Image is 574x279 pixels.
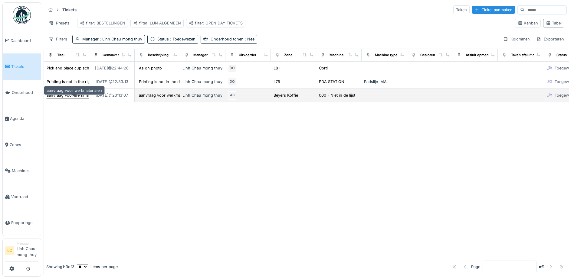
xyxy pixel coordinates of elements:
a: Voorraad [3,184,41,210]
div: Machine [330,53,344,58]
div: filter: LIJN ALGEMEEN [133,20,181,26]
div: Printing is not in the right place [47,79,104,85]
a: Tickets [3,53,41,79]
div: Status [157,36,195,42]
img: Badge_color-CXgf-gQk.svg [13,6,31,24]
div: Onderhoud tonen [211,36,254,42]
a: Zones [3,132,41,158]
span: Agenda [10,116,38,121]
div: [DATE] @ 22:33:13 [96,79,128,85]
li: LC [5,246,14,255]
span: Voorraad [11,194,38,200]
div: Printing is not in the right place [139,79,197,85]
strong: Tickets [60,7,79,13]
span: Machines [12,168,38,174]
span: Zones [10,142,38,148]
div: Status [556,53,567,58]
div: Filters [46,35,70,43]
div: PDA STATION [319,79,344,85]
div: Gesloten op [420,53,440,58]
a: Rapportage [3,210,41,236]
span: Tickets [11,64,38,69]
div: Manager [17,241,38,246]
a: Agenda [3,106,41,132]
div: Ticket aanmaken [472,6,515,14]
div: Titel [57,53,64,58]
div: Manager [193,53,208,58]
li: Linh Chau mong thuy [17,241,38,260]
span: : Nee [244,37,254,41]
div: 000 - Niet in de lijst [319,92,355,98]
strong: of 1 [539,264,545,270]
div: DO [228,64,236,72]
div: items per page [77,264,118,270]
div: Kolommen [500,35,533,43]
div: Linh Chau mong thuy [182,79,223,85]
div: Zone [284,53,293,58]
div: Gemaakt op [103,53,122,58]
div: L81 [274,65,280,71]
div: DO [228,78,236,86]
a: Onderhoud [3,80,41,106]
div: Presets [46,19,72,27]
div: AB [228,91,236,100]
div: Taken [453,5,470,14]
div: aanvraag voor werkmaterialen [47,92,102,98]
div: [DATE] @ 23:13:07 [96,92,128,98]
span: Onderhoud [12,90,38,95]
div: Beschrijving [148,53,169,58]
div: aanvraag voor werkmaterialen [44,86,105,95]
a: LC ManagerLinh Chau mong thuy [5,241,38,261]
span: : Toegewezen [169,37,195,41]
div: filter: BESTELLINGEN [80,20,125,26]
div: Tabel [546,20,562,26]
div: filter: OPEN DAY TICKETS [189,20,243,26]
div: Page [471,264,480,270]
div: Kanban [518,20,538,26]
div: Beyers Koffie [274,92,298,98]
div: Afsluit opmerking [466,53,495,58]
span: Rapportage [11,220,38,226]
div: Padslijn IMA [364,79,405,85]
div: Taken afsluit opmerkingen [511,53,554,58]
div: Linh Chau mong thuy [182,65,223,71]
div: Manager [82,36,142,42]
div: Linh Chau mong thuy [182,92,223,98]
div: [DATE] @ 22:44:26 [95,65,129,71]
div: aanvraag voor werkmaterialen : breekmessen, zak... [139,92,235,98]
div: Corti [319,65,328,71]
span: Dashboard [11,38,38,43]
div: Machine type [375,53,398,58]
div: L75 [274,79,280,85]
a: Machines [3,158,41,184]
div: Uitvoerder [239,53,256,58]
div: Pick and place cup scheef in doosje [47,65,113,71]
div: Showing 1 - 3 of 3 [46,264,74,270]
div: As on photo [139,65,162,71]
a: Dashboard [3,27,41,53]
span: : Linh Chau mong thuy [99,37,142,41]
div: Exporteren [534,35,567,43]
